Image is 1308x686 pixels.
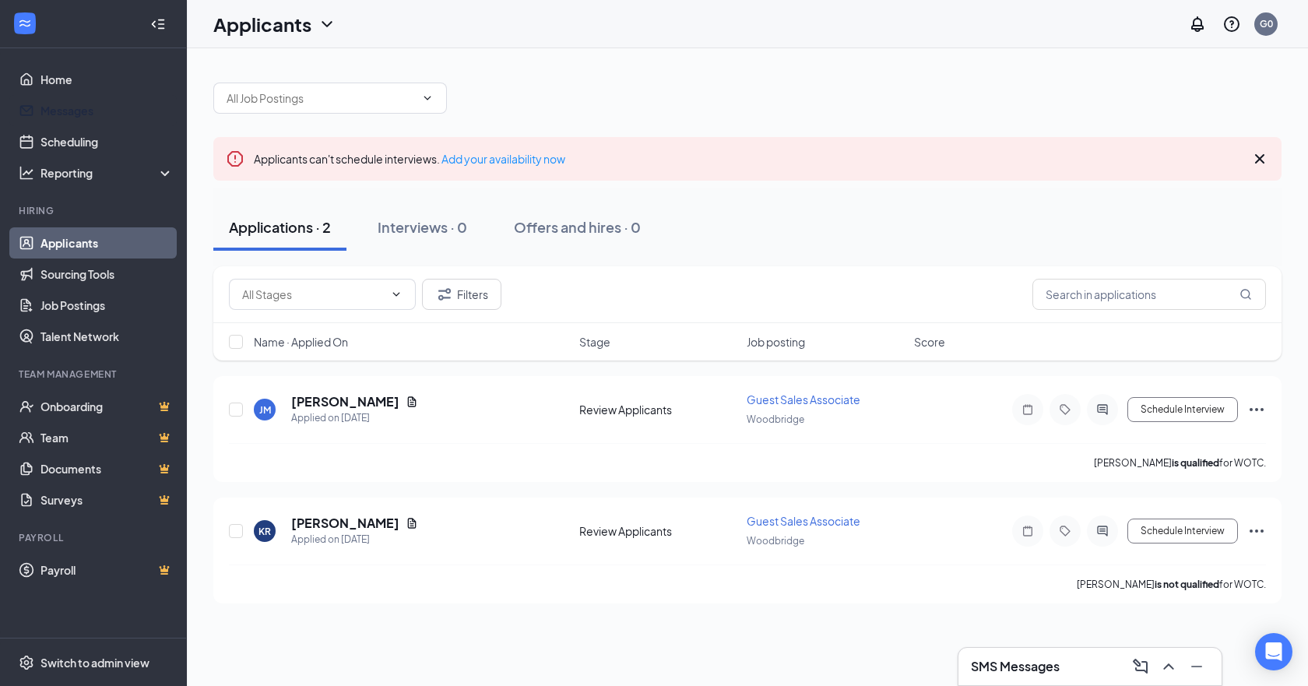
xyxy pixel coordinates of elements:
[435,285,454,304] svg: Filter
[579,334,610,350] span: Stage
[441,152,565,166] a: Add your availability now
[422,279,501,310] button: Filter Filters
[971,658,1060,675] h3: SMS Messages
[1155,579,1219,590] b: is not qualified
[1093,525,1112,537] svg: ActiveChat
[1131,657,1150,676] svg: ComposeMessage
[1188,15,1207,33] svg: Notifications
[40,64,174,95] a: Home
[421,92,434,104] svg: ChevronDown
[259,403,271,417] div: JM
[19,368,171,381] div: Team Management
[1255,633,1292,670] div: Open Intercom Messenger
[1184,654,1209,679] button: Minimize
[258,525,271,538] div: KR
[227,90,415,107] input: All Job Postings
[747,514,860,528] span: Guest Sales Associate
[1247,400,1266,419] svg: Ellipses
[40,165,174,181] div: Reporting
[40,453,174,484] a: DocumentsCrown
[254,152,565,166] span: Applicants can't schedule interviews.
[1172,457,1219,469] b: is qualified
[1159,657,1178,676] svg: ChevronUp
[579,402,737,417] div: Review Applicants
[40,422,174,453] a: TeamCrown
[40,290,174,321] a: Job Postings
[1032,279,1266,310] input: Search in applications
[1056,403,1074,416] svg: Tag
[1018,403,1037,416] svg: Note
[254,334,348,350] span: Name · Applied On
[318,15,336,33] svg: ChevronDown
[19,165,34,181] svg: Analysis
[40,321,174,352] a: Talent Network
[291,410,418,426] div: Applied on [DATE]
[747,413,804,425] span: Woodbridge
[19,531,171,544] div: Payroll
[1128,654,1153,679] button: ComposeMessage
[1250,150,1269,168] svg: Cross
[1222,15,1241,33] svg: QuestionInfo
[747,392,860,406] span: Guest Sales Associate
[40,554,174,586] a: PayrollCrown
[1056,525,1074,537] svg: Tag
[1187,657,1206,676] svg: Minimize
[514,217,641,237] div: Offers and hires · 0
[747,535,804,547] span: Woodbridge
[1247,522,1266,540] svg: Ellipses
[579,523,737,539] div: Review Applicants
[1077,578,1266,591] p: [PERSON_NAME] for WOTC.
[17,16,33,31] svg: WorkstreamLogo
[1018,525,1037,537] svg: Note
[1093,403,1112,416] svg: ActiveChat
[378,217,467,237] div: Interviews · 0
[1260,17,1273,30] div: G0
[390,288,403,301] svg: ChevronDown
[242,286,384,303] input: All Stages
[40,391,174,422] a: OnboardingCrown
[1127,397,1238,422] button: Schedule Interview
[40,95,174,126] a: Messages
[291,532,418,547] div: Applied on [DATE]
[226,150,244,168] svg: Error
[40,227,174,259] a: Applicants
[19,204,171,217] div: Hiring
[1127,519,1238,544] button: Schedule Interview
[291,515,399,532] h5: [PERSON_NAME]
[291,393,399,410] h5: [PERSON_NAME]
[747,334,805,350] span: Job posting
[1094,456,1266,470] p: [PERSON_NAME] for WOTC.
[229,217,331,237] div: Applications · 2
[19,655,34,670] svg: Settings
[40,655,149,670] div: Switch to admin view
[40,126,174,157] a: Scheduling
[914,334,945,350] span: Score
[1156,654,1181,679] button: ChevronUp
[406,517,418,529] svg: Document
[406,396,418,408] svg: Document
[40,259,174,290] a: Sourcing Tools
[213,11,311,37] h1: Applicants
[40,484,174,515] a: SurveysCrown
[150,16,166,32] svg: Collapse
[1239,288,1252,301] svg: MagnifyingGlass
